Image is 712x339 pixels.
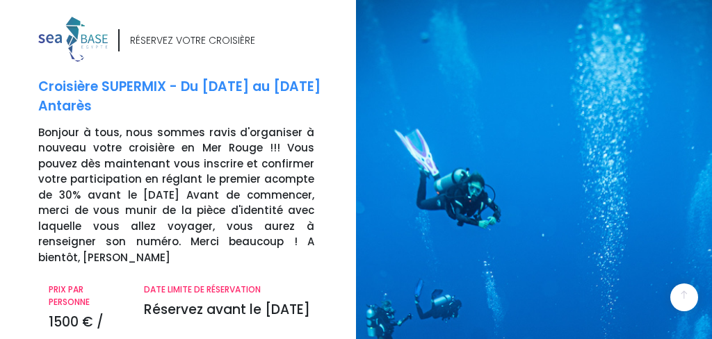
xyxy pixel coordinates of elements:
p: DATE LIMITE DE RÉSERVATION [144,283,314,296]
div: RÉSERVEZ VOTRE CROISIÈRE [130,33,255,48]
p: Croisière SUPERMIX - Du [DATE] au [DATE] Antarès [38,77,346,117]
p: PRIX PAR PERSONNE [49,283,123,308]
p: Bonjour à tous, nous sommes ravis d'organiser à nouveau votre croisière en Mer Rouge !!! Vous pou... [38,125,346,266]
p: Réservez avant le [DATE] [144,300,314,320]
img: logo_color1.png [38,17,108,62]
